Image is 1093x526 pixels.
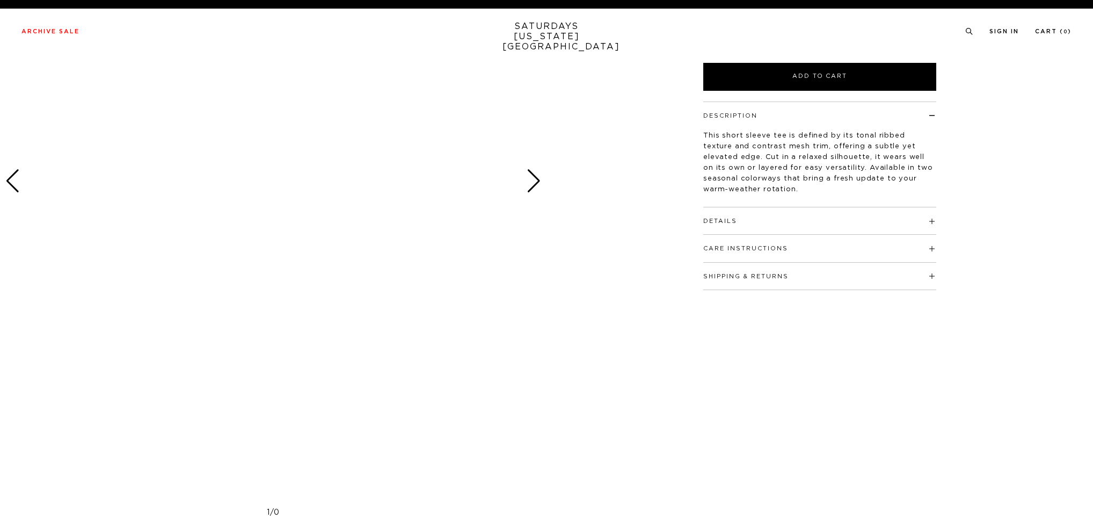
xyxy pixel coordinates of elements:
[21,28,79,34] a: Archive Sale
[703,273,789,279] button: Shipping & Returns
[703,113,757,119] button: Description
[703,63,936,91] button: Add to Cart
[527,169,541,193] div: Next slide
[1035,28,1072,34] a: Cart (0)
[5,169,20,193] div: Previous slide
[1063,30,1068,34] small: 0
[267,509,270,516] span: 1
[502,21,591,52] a: SATURDAYS[US_STATE][GEOGRAPHIC_DATA]
[703,131,936,195] p: This short sleeve tee is defined by its tonal ribbed texture and contrast mesh trim, offering a s...
[703,246,788,251] button: Care Instructions
[989,28,1019,34] a: Sign In
[703,218,737,224] button: Details
[274,509,280,516] span: 0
